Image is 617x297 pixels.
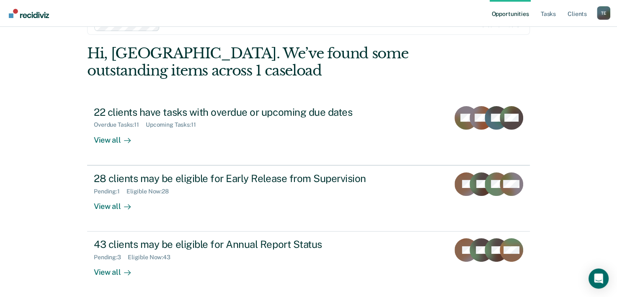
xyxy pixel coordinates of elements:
[94,121,146,128] div: Overdue Tasks : 11
[94,254,128,261] div: Pending : 3
[94,238,388,250] div: 43 clients may be eligible for Annual Report Status
[9,9,49,18] img: Recidiviz
[94,128,141,145] div: View all
[146,121,203,128] div: Upcoming Tasks : 11
[87,45,441,79] div: Hi, [GEOGRAPHIC_DATA]. We’ve found some outstanding items across 1 caseload
[87,165,530,232] a: 28 clients may be eligible for Early Release from SupervisionPending:1Eligible Now:28View all
[128,254,177,261] div: Eligible Now : 43
[126,188,176,195] div: Eligible Now : 28
[94,106,388,118] div: 22 clients have tasks with overdue or upcoming due dates
[94,261,141,277] div: View all
[94,195,141,211] div: View all
[94,172,388,185] div: 28 clients may be eligible for Early Release from Supervision
[597,6,610,20] div: T E
[597,6,610,20] button: Profile dropdown button
[94,188,126,195] div: Pending : 1
[589,268,609,289] div: Open Intercom Messenger
[87,99,530,165] a: 22 clients have tasks with overdue or upcoming due datesOverdue Tasks:11Upcoming Tasks:11View all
